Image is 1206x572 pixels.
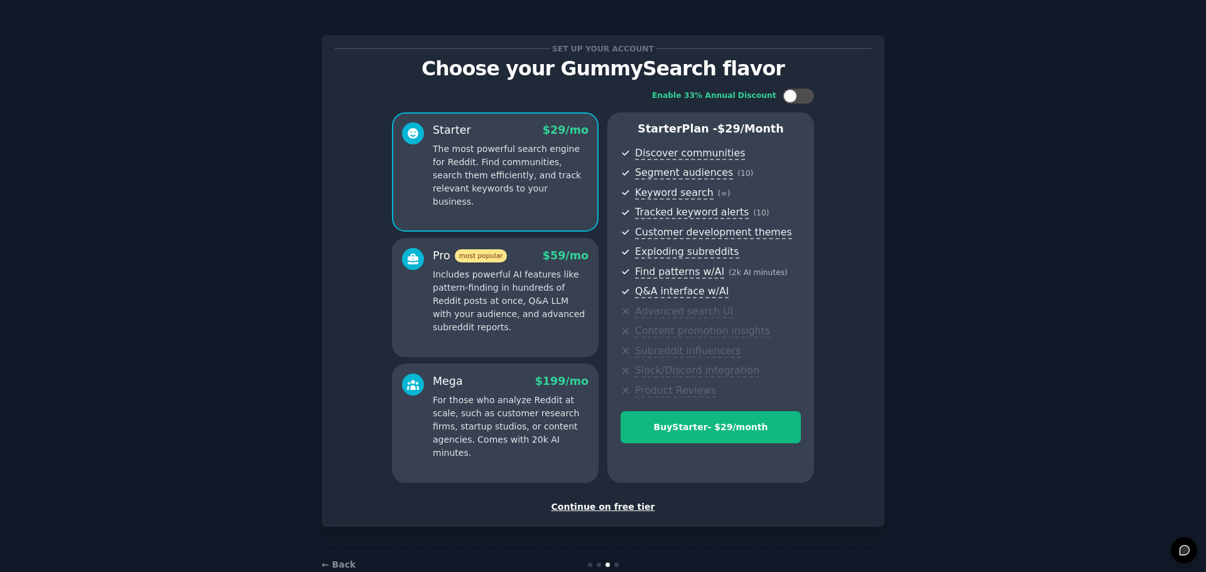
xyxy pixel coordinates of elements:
span: $ 29 /month [717,122,784,135]
span: $ 199 /mo [535,375,589,387]
span: Exploding subreddits [635,246,739,259]
span: $ 29 /mo [543,124,589,136]
span: ( 10 ) [737,169,753,178]
span: Customer development themes [635,226,792,239]
a: ← Back [322,559,356,569]
div: Enable 33% Annual Discount [652,90,776,102]
span: Slack/Discord integration [635,364,759,377]
span: Subreddit influencers [635,345,741,358]
span: Product Reviews [635,384,716,397]
div: Pro [433,248,507,264]
div: Buy Starter - $ 29 /month [621,421,800,434]
p: Choose your GummySearch flavor [335,58,871,80]
span: Set up your account [550,42,656,55]
span: Advanced search UI [635,305,733,318]
span: Find patterns w/AI [635,266,724,279]
div: Starter [433,122,471,138]
span: Segment audiences [635,166,733,180]
span: Q&A interface w/AI [635,285,729,298]
span: Keyword search [635,186,714,200]
span: $ 59 /mo [543,249,589,262]
p: The most powerful search engine for Reddit. Find communities, search them efficiently, and track ... [433,143,589,208]
span: Discover communities [635,147,745,160]
span: ( 2k AI minutes ) [729,268,788,277]
p: Includes powerful AI features like pattern-finding in hundreds of Reddit posts at once, Q&A LLM w... [433,268,589,334]
div: Mega [433,374,463,389]
div: Continue on free tier [335,500,871,514]
span: most popular [455,249,508,262]
span: Content promotion insights [635,325,770,338]
span: ( ∞ ) [718,189,731,198]
p: For those who analyze Reddit at scale, such as customer research firms, startup studios, or conte... [433,394,589,460]
span: ( 10 ) [753,208,769,217]
p: Starter Plan - [621,121,801,137]
span: Tracked keyword alerts [635,206,749,219]
button: BuyStarter- $29/month [621,411,801,443]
